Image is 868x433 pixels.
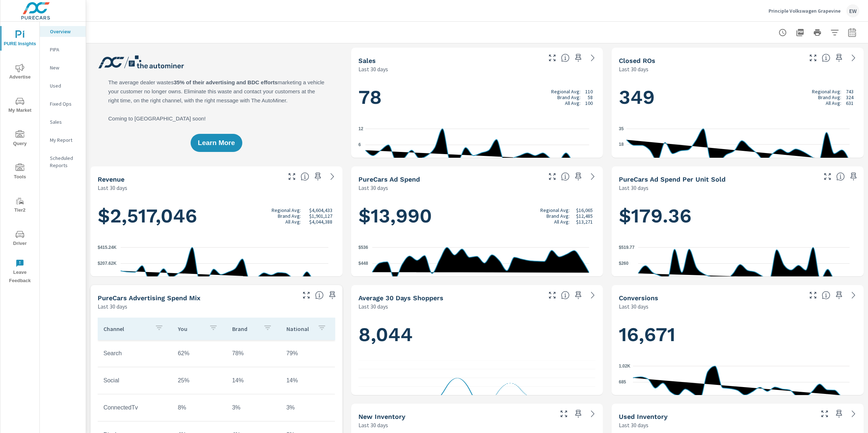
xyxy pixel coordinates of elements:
[98,372,172,390] td: Social
[40,98,86,109] div: Fixed Ops
[278,213,301,219] p: Brand Avg:
[312,171,324,182] span: Save this to your personalized report
[848,52,859,64] a: See more details in report
[619,379,626,385] text: 685
[573,289,584,301] span: Save this to your personalized report
[619,421,648,429] p: Last 30 days
[846,89,854,94] p: 743
[40,116,86,127] div: Sales
[3,130,37,148] span: Query
[50,28,80,35] p: Overview
[358,65,388,73] p: Last 30 days
[301,172,309,181] span: Total sales revenue over the selected date range. [Source: This data is sourced from the dealer’s...
[846,100,854,106] p: 631
[3,30,37,48] span: PURE Insights
[172,372,226,390] td: 25%
[3,230,37,248] span: Driver
[358,57,376,64] h5: Sales
[558,408,570,420] button: Make Fullscreen
[191,134,242,152] button: Learn More
[327,171,338,182] a: See more details in report
[576,219,593,225] p: $13,271
[833,408,845,420] span: Save this to your personalized report
[848,289,859,301] a: See more details in report
[103,325,149,332] p: Channel
[358,204,596,228] h1: $13,990
[551,89,580,94] p: Regional Avg:
[358,322,596,347] h1: 8,044
[358,175,420,183] h5: PureCars Ad Spend
[619,204,856,228] h1: $179.36
[358,294,443,302] h5: Average 30 Days Shoppers
[172,344,226,362] td: 62%
[50,82,80,89] p: Used
[576,213,593,219] p: $12,485
[50,46,80,53] p: PIPA
[554,219,570,225] p: All Avg:
[50,136,80,144] p: My Report
[358,126,363,131] text: 12
[358,142,361,147] text: 6
[50,100,80,107] p: Fixed Ops
[587,171,599,182] a: See more details in report
[619,85,856,110] h1: 349
[619,302,648,311] p: Last 30 days
[833,289,845,301] span: Save this to your personalized report
[98,245,116,250] text: $415.24K
[358,261,368,266] text: $448
[846,4,859,17] div: EW
[358,413,405,420] h5: New Inventory
[619,142,624,147] text: 18
[50,154,80,169] p: Scheduled Reports
[50,64,80,71] p: New
[810,25,825,40] button: Print Report
[557,94,580,100] p: Brand Avg:
[98,261,116,266] text: $207.62K
[309,213,332,219] p: $1,901,127
[40,135,86,145] div: My Report
[198,140,235,146] span: Learn More
[807,52,819,64] button: Make Fullscreen
[561,172,570,181] span: Total cost of media for all PureCars channels for the selected dealership group over the selected...
[588,94,593,100] p: 58
[619,294,658,302] h5: Conversions
[309,207,332,213] p: $4,604,433
[565,100,580,106] p: All Avg:
[812,89,841,94] p: Regional Avg:
[546,171,558,182] button: Make Fullscreen
[619,245,635,250] text: $519.77
[98,204,335,228] h1: $2,517,046
[358,421,388,429] p: Last 30 days
[573,408,584,420] span: Save this to your personalized report
[587,289,599,301] a: See more details in report
[619,322,856,347] h1: 16,671
[98,175,124,183] h5: Revenue
[3,197,37,215] span: Tier2
[546,52,558,64] button: Make Fullscreen
[619,126,624,131] text: 35
[315,291,324,300] span: This table looks at how you compare to the amount of budget you spend per channel as opposed to y...
[846,94,854,100] p: 324
[573,171,584,182] span: Save this to your personalized report
[573,52,584,64] span: Save this to your personalized report
[546,289,558,301] button: Make Fullscreen
[822,291,830,300] span: The number of dealer-specified goals completed by a visitor. [Source: This data is provided by th...
[807,289,819,301] button: Make Fullscreen
[232,325,258,332] p: Brand
[0,22,39,288] div: nav menu
[301,289,312,301] button: Make Fullscreen
[848,408,859,420] a: See more details in report
[619,175,726,183] h5: PureCars Ad Spend Per Unit Sold
[358,245,368,250] text: $536
[561,54,570,62] span: Number of vehicles sold by the dealership over the selected date range. [Source: This data is sou...
[546,213,570,219] p: Brand Avg:
[50,118,80,126] p: Sales
[98,344,172,362] td: Search
[793,25,807,40] button: "Export Report to PDF"
[226,399,281,417] td: 3%
[98,302,127,311] p: Last 30 days
[358,85,596,110] h1: 78
[833,52,845,64] span: Save this to your personalized report
[818,94,841,100] p: Brand Avg:
[40,80,86,91] div: Used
